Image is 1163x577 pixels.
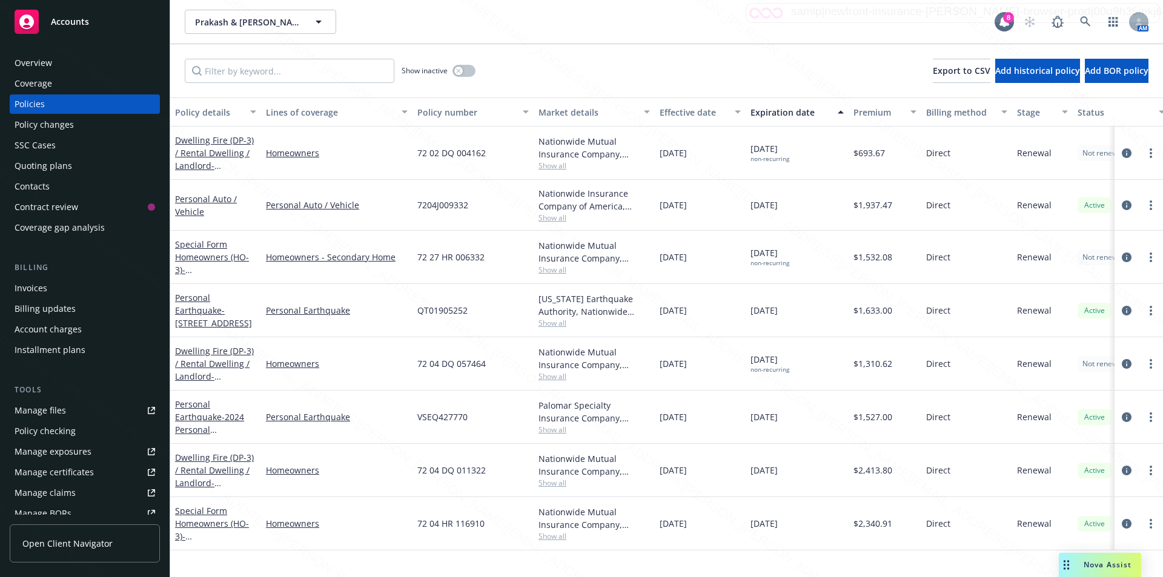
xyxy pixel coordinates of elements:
span: Renewal [1017,147,1052,159]
div: Effective date [660,106,727,119]
div: Coverage [15,74,52,93]
a: Homeowners - Secondary Home [266,251,408,263]
div: Contract review [15,197,78,217]
span: Not renewing [1082,358,1128,369]
a: circleInformation [1119,250,1134,265]
span: [DATE] [660,251,687,263]
span: Direct [926,199,950,211]
a: Quoting plans [10,156,160,176]
a: Manage exposures [10,442,160,461]
span: $2,340.91 [853,517,892,530]
a: Contacts [10,177,160,196]
a: Dwelling Fire (DP-3) / Rental Dwelling / Landlord [175,134,254,184]
div: Status [1078,106,1151,119]
button: Add historical policy [995,59,1080,83]
div: Policy checking [15,421,76,441]
a: more [1144,198,1158,213]
div: [US_STATE] Earthquake Authority, Nationwide Insurance Company [538,292,650,318]
a: Special Form Homeowners (HO-3) [175,239,252,288]
span: $1,532.08 [853,251,892,263]
a: Manage claims [10,483,160,503]
button: Expiration date [746,97,849,127]
span: $1,633.00 [853,304,892,317]
span: $1,527.00 [853,410,892,423]
a: Accounts [10,5,160,39]
div: Drag to move [1059,553,1074,577]
a: Report a Bug [1045,10,1070,34]
button: Billing method [921,97,1012,127]
button: Policy number [413,97,534,127]
a: Policies [10,94,160,114]
span: Prakash & [PERSON_NAME] [195,16,300,28]
a: Personal Auto / Vehicle [175,193,237,217]
span: Renewal [1017,199,1052,211]
span: $693.67 [853,147,885,159]
button: Stage [1012,97,1073,127]
div: Billing updates [15,299,76,318]
span: Show all [538,265,650,275]
span: Direct [926,304,950,317]
a: circleInformation [1119,303,1134,318]
div: Manage certificates [15,463,94,482]
button: Prakash & [PERSON_NAME] [185,10,336,34]
a: SSC Cases [10,136,160,155]
span: Accounts [51,17,89,27]
a: more [1144,516,1158,531]
div: Manage files [15,401,66,420]
span: Add historical policy [995,65,1080,76]
a: circleInformation [1119,516,1134,531]
span: Show all [538,160,650,171]
a: Start snowing [1018,10,1042,34]
div: Lines of coverage [266,106,394,119]
a: circleInformation [1119,146,1134,160]
a: Dwelling Fire (DP-3) / Rental Dwelling / Landlord [175,452,254,514]
div: Policies [15,94,45,114]
div: Expiration date [750,106,830,119]
button: Premium [849,97,921,127]
span: [DATE] [750,517,778,530]
div: non-recurring [750,259,789,267]
span: Renewal [1017,464,1052,476]
a: Personal Earthquake [175,292,252,329]
div: Policy details [175,106,243,119]
div: Billing method [926,106,994,119]
span: 72 27 HR 006332 [417,251,485,263]
span: [DATE] [660,199,687,211]
div: Nationwide Mutual Insurance Company, Nationwide Insurance Company [538,506,650,531]
button: Add BOR policy [1085,59,1148,83]
a: more [1144,146,1158,160]
span: Active [1082,305,1107,316]
a: Billing updates [10,299,160,318]
a: circleInformation [1119,357,1134,371]
div: non-recurring [750,366,789,374]
span: Direct [926,464,950,476]
span: 7204J009332 [417,199,468,211]
a: circleInformation [1119,410,1134,424]
span: [DATE] [750,246,789,267]
span: 72 04 DQ 057464 [417,357,486,370]
div: Manage BORs [15,504,71,523]
span: Direct [926,147,950,159]
span: Show all [538,531,650,541]
span: Direct [926,517,950,530]
button: Effective date [655,97,746,127]
span: Active [1082,200,1107,211]
span: 72 02 DQ 004162 [417,147,486,159]
a: Policy changes [10,115,160,134]
span: $2,413.80 [853,464,892,476]
a: Homeowners [266,147,408,159]
span: VSEQ427770 [417,410,468,423]
a: Contract review [10,197,160,217]
span: 72 04 DQ 011322 [417,464,486,476]
a: Overview [10,53,160,73]
span: Renewal [1017,517,1052,530]
span: [DATE] [750,304,778,317]
a: Homeowners [266,464,408,476]
a: Invoices [10,279,160,298]
span: Direct [926,357,950,370]
span: Show all [538,478,650,488]
span: - [STREET_ADDRESS] [175,305,252,329]
div: Overview [15,53,52,73]
div: Installment plans [15,340,85,360]
div: Invoices [15,279,47,298]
